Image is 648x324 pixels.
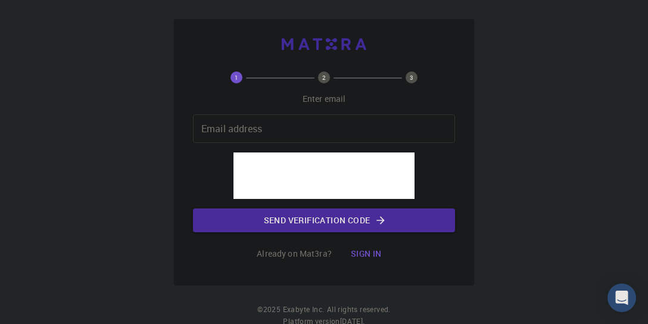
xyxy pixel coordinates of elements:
[607,283,636,312] div: Open Intercom Messenger
[233,152,415,199] iframe: reCAPTCHA
[303,93,346,105] p: Enter email
[257,248,332,260] p: Already on Mat3ra?
[283,304,325,316] a: Exabyte Inc.
[193,208,455,232] button: Send verification code
[257,304,282,316] span: © 2025
[410,73,413,82] text: 3
[322,73,326,82] text: 2
[341,242,391,266] button: Sign in
[283,304,325,314] span: Exabyte Inc.
[235,73,238,82] text: 1
[327,304,391,316] span: All rights reserved.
